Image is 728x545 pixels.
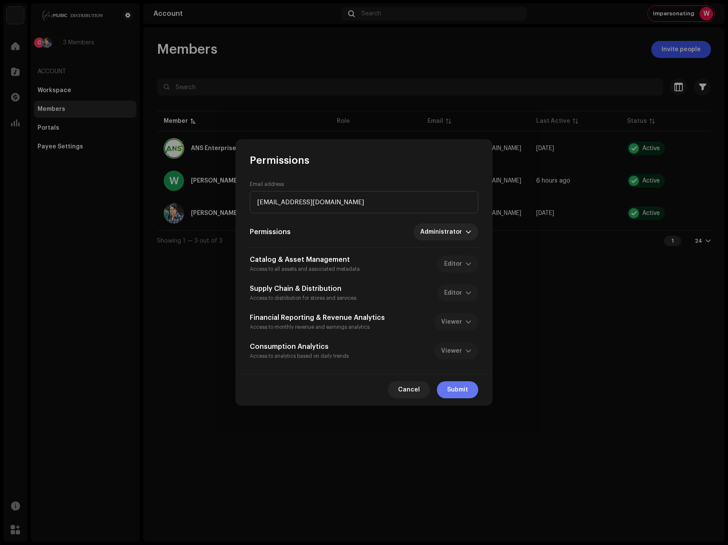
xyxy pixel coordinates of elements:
[398,381,420,398] span: Cancel
[447,381,468,398] span: Submit
[250,284,356,294] h5: Supply Chain & Distribution
[250,325,370,330] small: Access to monthly revenue and earnings analytics
[420,223,465,241] span: Administrator
[250,313,385,323] h5: Financial Reporting & Revenue Analytics
[437,381,478,398] button: Submit
[250,267,360,272] small: Access to all assets and associated metadata
[250,354,349,359] small: Access to analytics based on daily trends
[250,154,478,167] div: Permissions
[250,181,284,188] label: Email address
[465,223,471,241] div: dropdown trigger
[250,227,291,237] h5: Permissions
[388,381,430,398] button: Cancel
[250,342,349,352] h5: Consumption Analytics
[250,191,478,213] input: Type Email
[250,296,356,301] small: Access to distribution for stores and services
[250,255,360,265] h5: Catalog & Asset Management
